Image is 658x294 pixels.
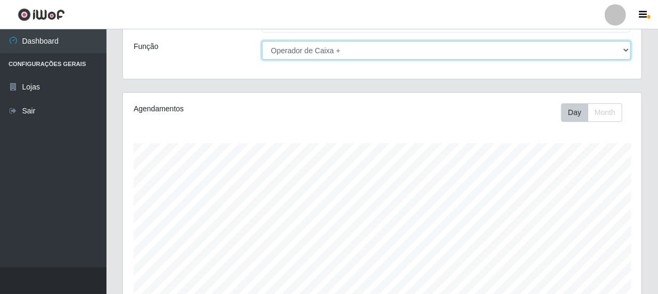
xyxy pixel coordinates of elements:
[134,41,159,52] label: Função
[134,103,332,115] div: Agendamentos
[561,103,588,122] button: Day
[588,103,622,122] button: Month
[561,103,631,122] div: Toolbar with button groups
[18,8,65,21] img: CoreUI Logo
[561,103,622,122] div: First group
